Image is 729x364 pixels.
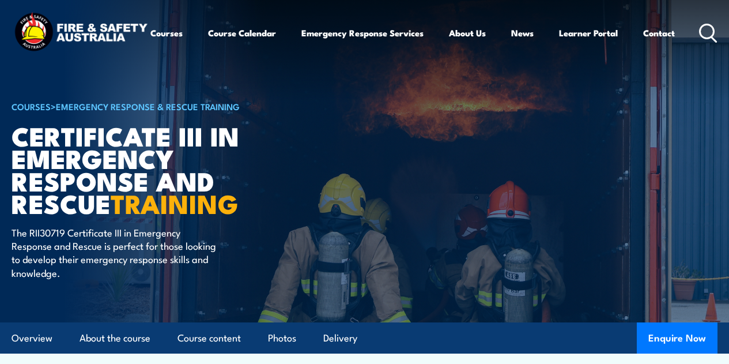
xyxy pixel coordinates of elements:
a: Course Calendar [208,19,276,47]
p: The RII30719 Certificate III in Emergency Response and Rescue is perfect for those looking to dev... [12,226,222,280]
strong: TRAINING [111,183,239,223]
a: News [511,19,534,47]
a: Overview [12,323,52,354]
a: About Us [449,19,486,47]
a: Courses [150,19,183,47]
h6: > [12,99,296,113]
button: Enquire Now [637,322,717,354]
a: COURSES [12,100,51,112]
a: Emergency Response & Rescue Training [56,100,240,112]
a: Photos [268,323,296,354]
h1: Certificate III in Emergency Response and Rescue [12,124,296,215]
a: Emergency Response Services [301,19,424,47]
a: About the course [80,323,150,354]
a: Delivery [323,323,357,354]
a: Contact [643,19,675,47]
a: Learner Portal [559,19,618,47]
a: Course content [177,323,241,354]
